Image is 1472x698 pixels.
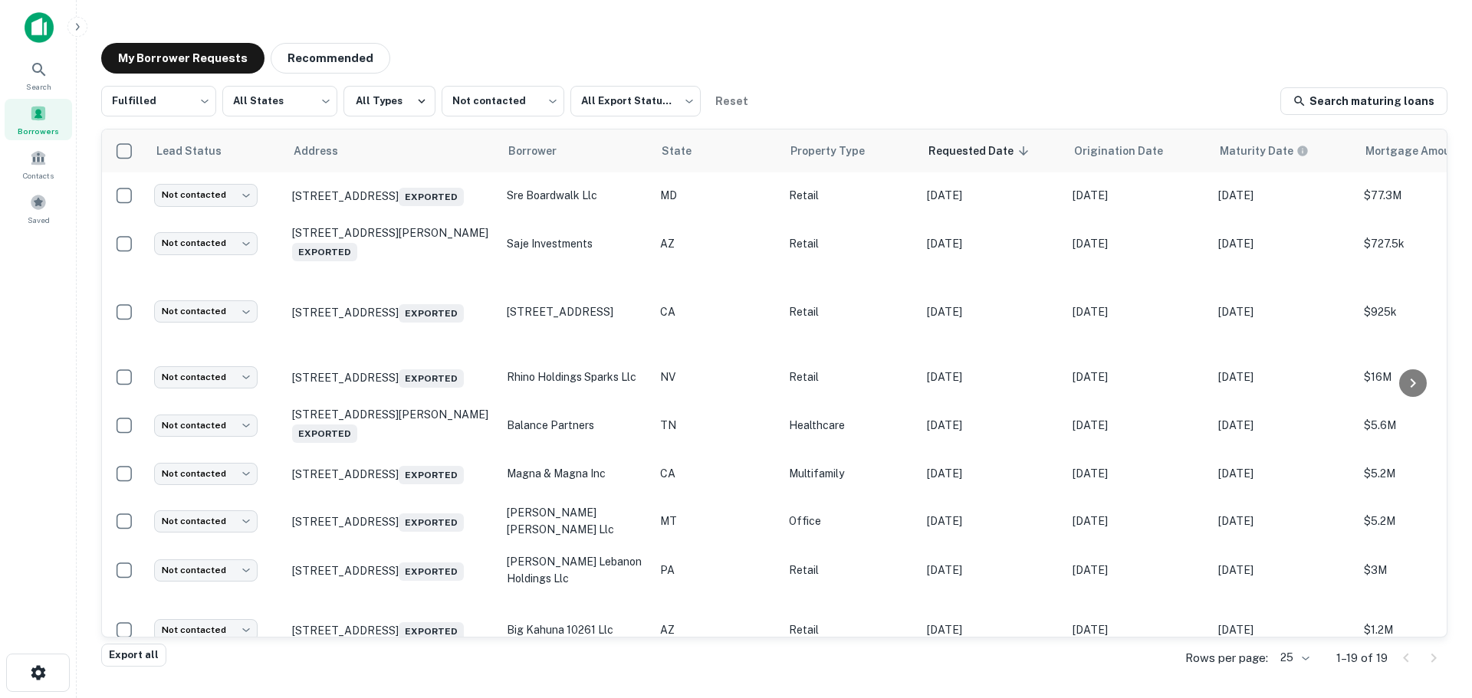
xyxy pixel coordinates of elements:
[927,465,1057,482] p: [DATE]
[1218,303,1349,320] p: [DATE]
[789,562,912,578] p: Retail
[292,366,491,388] p: [STREET_ADDRESS]
[154,232,258,254] div: Not contacted
[154,510,258,533] div: Not contacted
[399,188,464,206] span: Exported
[789,621,912,638] p: Retail
[399,513,464,532] span: Exported
[1280,87,1447,115] a: Search maturing loans
[1218,513,1349,529] p: [DATE]
[154,366,258,388] div: Not contacted
[399,466,464,484] span: Exported
[292,226,491,261] p: [STREET_ADDRESS][PERSON_NAME]
[18,125,59,137] span: Borrowers
[284,129,499,172] th: Address
[1220,143,1309,159] div: Maturity dates displayed may be estimated. Please contact the lender for the most accurate maturi...
[399,622,464,641] span: Exported
[1074,142,1183,160] span: Origination Date
[25,12,54,43] img: capitalize-icon.png
[789,369,912,385] p: Retail
[927,235,1057,252] p: [DATE]
[1073,235,1203,252] p: [DATE]
[1073,369,1203,385] p: [DATE]
[1220,143,1293,159] h6: Maturity Date
[660,562,774,578] p: PA
[156,142,242,160] span: Lead Status
[23,169,54,182] span: Contacts
[1073,562,1203,578] p: [DATE]
[1336,649,1388,667] p: 1–19 of 19
[5,54,72,96] a: Search
[662,142,711,160] span: State
[292,619,491,641] p: [STREET_ADDRESS]
[507,187,645,204] p: sre boardwalk llc
[442,81,564,121] div: Not contacted
[292,424,357,443] span: Exported
[507,417,645,434] p: balance partners
[660,465,774,482] p: CA
[507,465,645,482] p: magna & magna inc
[781,129,919,172] th: Property Type
[271,43,390,74] button: Recommended
[292,463,491,484] p: [STREET_ADDRESS]
[927,187,1057,204] p: [DATE]
[292,408,491,443] p: [STREET_ADDRESS][PERSON_NAME]
[707,86,756,116] button: Reset
[154,559,258,582] div: Not contacted
[1073,513,1203,529] p: [DATE]
[1220,143,1329,159] span: Maturity dates displayed may be estimated. Please contact the lender for the most accurate maturi...
[927,562,1057,578] p: [DATE]
[660,621,774,638] p: AZ
[292,243,357,261] span: Exported
[28,214,50,226] span: Saved
[507,621,645,638] p: big kahuna 10261 llc
[292,185,491,206] p: [STREET_ADDRESS]
[660,513,774,529] p: MT
[1218,465,1349,482] p: [DATE]
[928,142,1033,160] span: Requested Date
[154,415,258,437] div: Not contacted
[660,303,774,320] p: CA
[507,504,645,538] p: [PERSON_NAME] [PERSON_NAME] llc
[660,187,774,204] p: MD
[292,559,491,581] p: [STREET_ADDRESS]
[1211,129,1356,172] th: Maturity dates displayed may be estimated. Please contact the lender for the most accurate maturi...
[499,129,652,172] th: Borrower
[1218,417,1349,434] p: [DATE]
[570,81,701,121] div: All Export Statuses
[154,184,258,206] div: Not contacted
[399,562,464,581] span: Exported
[1073,417,1203,434] p: [DATE]
[5,99,72,140] a: Borrowers
[292,301,491,323] p: [STREET_ADDRESS]
[652,129,781,172] th: State
[507,369,645,385] p: rhino holdings sparks llc
[101,644,166,667] button: Export all
[507,303,645,320] p: [STREET_ADDRESS]
[5,188,72,229] a: Saved
[294,142,358,160] span: Address
[508,142,577,160] span: Borrower
[660,369,774,385] p: NV
[26,80,51,93] span: Search
[927,303,1057,320] p: [DATE]
[789,513,912,529] p: Office
[1218,369,1349,385] p: [DATE]
[790,142,885,160] span: Property Type
[507,235,645,252] p: saje investments
[1218,621,1349,638] p: [DATE]
[1073,465,1203,482] p: [DATE]
[507,553,645,587] p: [PERSON_NAME] lebanon holdings llc
[5,143,72,185] a: Contacts
[399,369,464,388] span: Exported
[343,86,435,116] button: All Types
[1073,621,1203,638] p: [DATE]
[789,303,912,320] p: Retail
[1395,575,1472,649] iframe: Chat Widget
[1218,187,1349,204] p: [DATE]
[789,235,912,252] p: Retail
